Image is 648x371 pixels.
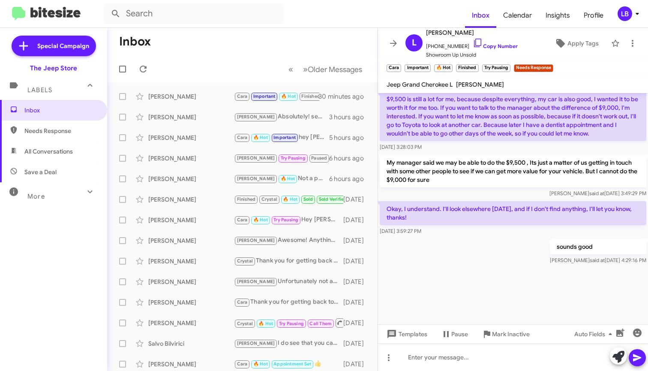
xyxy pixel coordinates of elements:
span: All Conversations [24,147,73,156]
button: Next [298,60,367,78]
div: Okay, I understand. I'll look elsewhere [DATE], and if I don't find anything, I'll let you know, ... [234,91,319,101]
span: Cara [237,94,248,99]
div: [DATE] [343,339,371,348]
div: [DATE] [343,277,371,286]
a: Profile [577,3,610,28]
div: LB [618,6,632,21]
button: Mark Inactive [475,326,537,342]
div: 3 hours ago [329,113,371,121]
div: 30 minutes ago [319,92,371,101]
div: [PERSON_NAME] [148,298,234,307]
div: [DATE] [343,216,371,224]
span: [PHONE_NUMBER] [426,38,518,51]
span: [PERSON_NAME] [DATE] 3:49:29 PM [549,190,646,196]
span: L [412,36,417,50]
div: [PERSON_NAME] [148,216,234,224]
span: 🔥 Hot [253,361,268,367]
span: Try Pausing [281,155,306,161]
div: [DATE] [343,257,371,265]
div: Salvo Bilvirici [148,339,234,348]
span: 🔥 Hot [281,176,295,181]
div: The Jeep Store [30,64,77,72]
span: [PERSON_NAME] [456,81,504,88]
button: Apply Tags [546,36,607,51]
button: Pause [434,326,475,342]
span: [PERSON_NAME] [237,155,275,161]
span: Finished [301,94,320,99]
div: [PERSON_NAME] [148,257,234,265]
span: Mark Inactive [492,326,530,342]
div: [PERSON_NAME] [148,133,234,142]
span: [PERSON_NAME] [237,114,275,120]
div: [PERSON_NAME] [148,154,234,163]
span: [PERSON_NAME] [DATE] 4:29:16 PM [550,257,646,263]
button: Previous [283,60,298,78]
div: Hey [PERSON_NAME], This is [PERSON_NAME] lefthand sales manager at the jeep store in [GEOGRAPHIC_... [234,215,343,225]
div: [DATE] [343,195,371,204]
a: Calendar [496,3,539,28]
div: 👍 [234,359,343,369]
div: Not a problem at all, You and I both. Happy to reach out [DATE] morning to see if we can set up a... [234,174,329,184]
p: My manager said we may be able to do the $9,500 , Its just a matter of us getting in touch with s... [380,155,646,187]
a: Special Campaign [12,36,96,56]
div: Sounds great [PERSON_NAME], Thank you very much [234,153,329,163]
div: Absolutely! see below [URL][DOMAIN_NAME] [234,112,329,122]
div: 6 hours ago [329,175,371,183]
span: Special Campaign [37,42,89,50]
div: [DATE] [343,360,371,368]
span: Appointment Set [273,361,311,367]
div: 6 hours ago [329,154,371,163]
span: » [303,64,308,75]
small: Important [405,64,430,72]
small: Cara [387,64,401,72]
span: Try Pausing [279,321,304,326]
span: Labels [27,86,52,94]
span: Jeep Grand Cherokee L [387,81,453,88]
span: Sold [303,196,313,202]
nav: Page navigation example [284,60,367,78]
small: Try Pausing [482,64,510,72]
span: Older Messages [308,65,362,74]
p: sounds good [550,239,646,254]
span: Cara [237,217,248,223]
span: Crystal [261,196,277,202]
span: Showroom Up Unsold [426,51,518,59]
div: [DATE] [343,236,371,245]
div: Unfortunately not at this time [PERSON_NAME]. I do have the 2 door black available but in a 3 pie... [234,277,343,287]
div: [PERSON_NAME] [148,277,234,286]
div: [PERSON_NAME] [148,319,234,327]
span: Important [253,94,276,99]
div: [PERSON_NAME] [148,175,234,183]
span: said at [590,257,605,263]
div: Thank you for getting back to me! Anything I can do to help earn your business? [234,256,343,266]
div: Thank you for getting back to me. I will update my records. Have a great weekend ! [234,297,343,307]
span: 🔥 Hot [258,321,273,326]
span: Inbox [465,3,496,28]
a: Copy Number [473,43,518,49]
div: Perfect [234,194,343,204]
span: Save a Deal [24,168,57,176]
span: Call Them [309,321,332,326]
span: Pause [451,326,468,342]
span: [DATE] 3:28:03 PM [380,144,422,150]
a: Insights [539,3,577,28]
small: Finished [456,64,478,72]
span: Finished [237,196,256,202]
p: Okay, I understand. I'll look elsewhere [DATE], and if I don't find anything, I'll let you know, ... [380,201,646,225]
span: Apply Tags [567,36,599,51]
span: [PERSON_NAME] [237,279,275,284]
h1: Inbox [119,35,151,48]
div: [PERSON_NAME] [148,92,234,101]
span: Crystal [237,321,253,326]
span: [PERSON_NAME] [237,238,275,243]
span: Cara [237,135,248,140]
span: Auto Fields [574,326,615,342]
div: I do see that you came in and spoke with [PERSON_NAME] one of our salesmen. Did you not discuss p... [234,338,343,348]
span: [PERSON_NAME] [426,27,518,38]
button: Auto Fields [567,326,622,342]
small: Needs Response [514,64,553,72]
span: Paused [311,155,327,161]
